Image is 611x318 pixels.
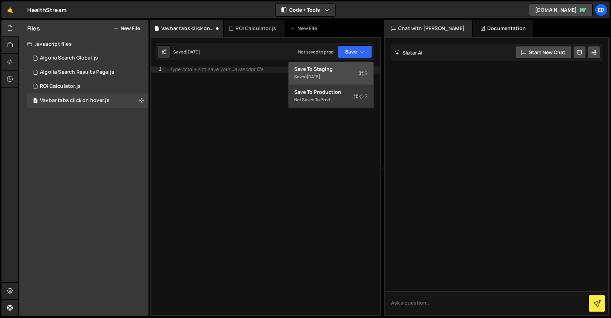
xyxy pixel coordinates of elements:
[27,6,66,14] div: HealthStream
[27,24,40,32] h2: Files
[276,4,335,16] button: Code + Tools
[173,49,200,55] div: Saved
[151,67,166,73] div: 1
[307,74,320,80] div: [DATE]
[27,65,149,79] div: 16443/47157.js
[290,25,320,32] div: New File
[473,20,533,37] div: Documentation
[289,62,373,85] button: Save to StagingS Saved[DATE]
[1,1,19,18] a: 🤙
[289,85,373,108] button: Save to ProductionS Not saved to prod
[294,89,368,96] div: Save to Production
[186,49,200,55] div: [DATE]
[170,67,265,72] div: Type cmd + s to save your Javascript file.
[529,4,593,16] a: [DOMAIN_NAME]
[27,93,149,108] div: 16443/45414.js
[294,66,368,73] div: Save to Staging
[298,49,333,55] div: Not saved to prod
[27,51,149,65] div: 16443/47156.js
[294,73,368,81] div: Saved
[595,4,607,16] a: Ed
[338,45,372,58] button: Save
[384,20,472,37] div: Chat with [PERSON_NAME]
[40,69,114,75] div: Algolia Search Results Page.js
[515,46,571,59] button: Start new chat
[359,70,368,77] span: S
[161,25,214,32] div: Vavbar tabs click on hover.js
[235,25,276,32] div: ROI Calculator.js
[294,96,368,104] div: Not saved to prod
[40,83,81,90] div: ROI Calculator.js
[27,79,149,93] div: 16443/44537.js
[40,55,98,61] div: Algolia Search Global.js
[19,37,149,51] div: Javascript files
[33,98,37,104] span: 1
[395,49,423,56] h2: Slater AI
[353,93,368,100] span: S
[40,97,110,104] div: Vavbar tabs click on hover.js
[114,25,140,31] button: New File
